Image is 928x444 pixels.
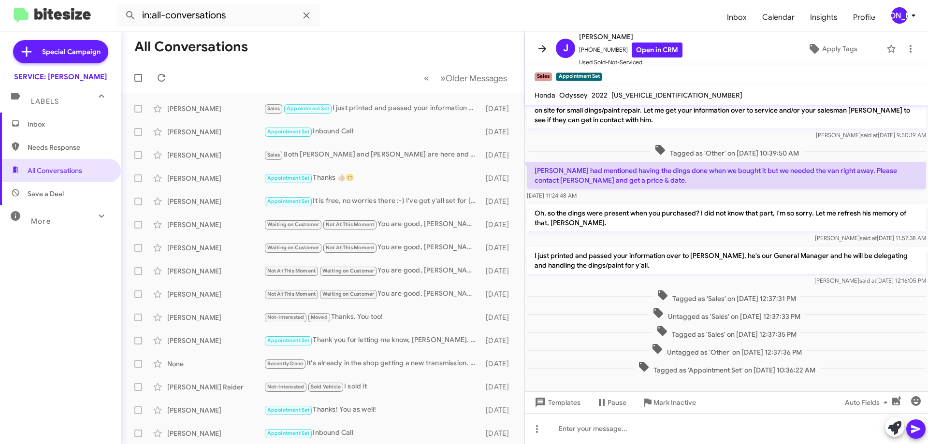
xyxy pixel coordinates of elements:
[267,221,319,228] span: Waiting on Customer
[28,119,110,129] span: Inbox
[592,91,608,100] span: 2022
[167,104,264,114] div: [PERSON_NAME]
[481,197,517,206] div: [DATE]
[167,405,264,415] div: [PERSON_NAME]
[481,127,517,137] div: [DATE]
[859,277,876,284] span: said at
[167,289,264,299] div: [PERSON_NAME]
[311,384,341,390] span: Sold Vehicle
[783,40,882,57] button: Apply Tags
[440,72,446,84] span: »
[264,242,481,253] div: You are good, [PERSON_NAME]. I will update your profile. Thank you and have a wonderful day.
[167,266,264,276] div: [PERSON_NAME]
[264,126,481,137] div: Inbound Call
[167,429,264,438] div: [PERSON_NAME]
[267,291,316,297] span: Not At This Moment
[481,289,517,299] div: [DATE]
[649,307,804,321] span: Untagged as 'Sales' on [DATE] 12:37:33 PM
[579,43,682,57] span: [PHONE_NUMBER]
[264,219,481,230] div: You are good, [PERSON_NAME]. Just let us know if there is anything we can do for you. Have a wond...
[481,104,517,114] div: [DATE]
[634,361,819,375] span: Tagged as 'Appointment Set' on [DATE] 10:36:22 AM
[424,72,429,84] span: «
[535,91,555,100] span: Honda
[435,68,513,88] button: Next
[648,343,806,357] span: Untagged as 'Other' on [DATE] 12:37:36 PM
[267,129,310,135] span: Appointment Set
[264,312,481,323] div: Thanks. You too!
[264,149,481,160] div: Both [PERSON_NAME] and [PERSON_NAME] are here and were in the same office when I brought them the...
[481,336,517,345] div: [DATE]
[13,40,108,63] a: Special Campaign
[264,404,481,415] div: Thanks! You as well!
[287,105,329,112] span: Appointment Set
[322,268,375,274] span: Waiting on Customer
[167,243,264,253] div: [PERSON_NAME]
[28,143,110,152] span: Needs Response
[860,234,877,242] span: said at
[267,430,310,436] span: Appointment Set
[267,152,280,158] span: Sales
[527,204,926,231] p: Oh, so the dings were present when you purchased? I did not know that part, I'm so sorry. Let me ...
[264,103,481,114] div: I just printed and passed your information over to [PERSON_NAME], he's our General Manager and he...
[267,268,316,274] span: Not At This Moment
[264,288,481,300] div: You are good, [PERSON_NAME]. Just whenever you are ready, let us know. Have a wonderful rest of y...
[28,189,64,199] span: Save a Deal
[326,221,375,228] span: Not At This Moment
[652,325,800,339] span: Tagged as 'Sales' on [DATE] 12:37:35 PM
[719,3,754,31] a: Inbox
[527,82,926,129] p: Hi [PERSON_NAME]! You are good on time frame. Our system just knows you purchased the Odyssey pre...
[802,3,845,31] a: Insights
[815,234,926,242] span: [PERSON_NAME] [DATE] 11:57:38 AM
[481,243,517,253] div: [DATE]
[167,382,264,392] div: [PERSON_NAME] Raider
[267,244,319,251] span: Waiting on Customer
[611,91,742,100] span: [US_VEHICLE_IDENTIFICATION_NUMBER]
[481,313,517,322] div: [DATE]
[816,131,926,139] span: [PERSON_NAME] [DATE] 9:50:19 AM
[418,68,435,88] button: Previous
[42,47,101,57] span: Special Campaign
[527,247,926,274] p: I just printed and passed your information over to [PERSON_NAME], he's our General Manager and he...
[579,31,682,43] span: [PERSON_NAME]
[267,337,310,344] span: Appointment Set
[481,382,517,392] div: [DATE]
[117,4,320,27] input: Search
[814,277,926,284] span: [PERSON_NAME] [DATE] 12:16:05 PM
[267,384,304,390] span: Not-Interested
[14,72,107,82] div: SERVICE: [PERSON_NAME]
[28,166,82,175] span: All Conversations
[267,105,280,112] span: Sales
[264,196,481,207] div: It is free, no worries there :-) I've got y'all set for [DATE], at 11:30 for that first of two fr...
[167,220,264,229] div: [PERSON_NAME]
[134,39,248,55] h1: All Conversations
[167,336,264,345] div: [PERSON_NAME]
[264,381,481,392] div: I sold it
[311,314,328,320] span: Moved
[267,314,304,320] span: Not-Interested
[651,144,803,158] span: Tagged as 'Other' on [DATE] 10:39:50 AM
[845,394,891,411] span: Auto Fields
[891,7,908,24] div: [PERSON_NAME]
[264,358,481,369] div: It's already in the shop getting a new transmission. Thanks.
[845,3,883,31] a: Profile
[556,72,602,81] small: Appointment Set
[634,394,704,411] button: Mark Inactive
[167,150,264,160] div: [PERSON_NAME]
[264,428,481,439] div: Inbound Call
[322,291,375,297] span: Waiting on Customer
[167,197,264,206] div: [PERSON_NAME]
[419,68,513,88] nav: Page navigation example
[481,429,517,438] div: [DATE]
[653,289,800,303] span: Tagged as 'Sales' on [DATE] 12:37:31 PM
[264,265,481,276] div: You are good, [PERSON_NAME]. Just let us know when you are ready. We do stay about a week schedul...
[527,192,577,199] span: [DATE] 11:24:48 AM
[481,150,517,160] div: [DATE]
[267,360,304,367] span: Recently Done
[754,3,802,31] a: Calendar
[264,335,481,346] div: Thank you for letting me know, [PERSON_NAME]. We've been having some issues with our messaging pr...
[267,198,310,204] span: Appointment Set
